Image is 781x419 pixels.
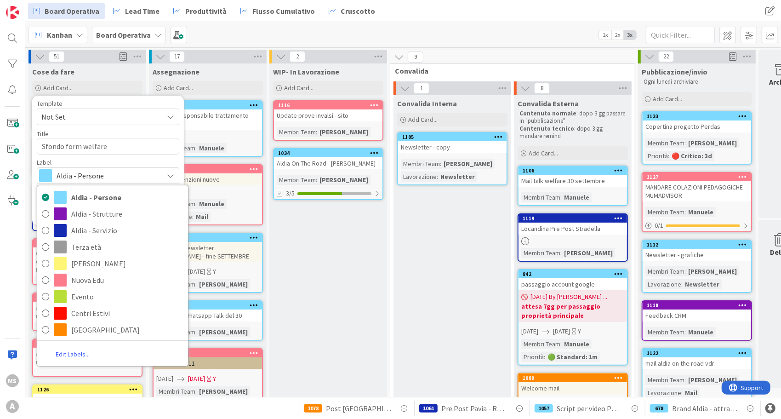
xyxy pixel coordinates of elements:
[317,175,371,185] div: [PERSON_NAME]
[197,143,227,153] div: Manuele
[96,30,151,40] b: Board Operativa
[33,339,142,368] div: 1130aggiornare [PERSON_NAME] e storie in evidenz
[316,175,317,185] span: :
[154,234,262,262] div: 992Template Newsletter [PERSON_NAME] - fine SETTEMBRE
[643,301,751,310] div: 1118
[154,310,262,321] div: Reminder Whatsapp Talk del 30
[578,327,581,336] div: Y
[158,350,262,356] div: 428
[37,272,188,288] a: Nuova Edu
[643,112,751,121] div: 1133
[683,388,700,398] div: Mail
[37,138,179,155] textarea: Sfondo form welfare
[304,404,322,413] div: 1078
[32,339,143,377] a: 1130aggiornare [PERSON_NAME] e storie in evidenz
[71,190,183,204] span: Aldia - Persone
[286,189,295,198] span: 3/5
[519,109,576,117] strong: Contenuto normale
[681,388,683,398] span: :
[235,3,320,19] a: Flusso Cumulativo
[645,279,681,289] div: Lavorazione
[642,172,752,232] a: 1127MANDARE COLAZIONI PEDAGOGICHE MUMADVISORMembri Team:Manuele0/1
[647,113,751,120] div: 1133
[37,386,142,393] div: 1126
[197,199,227,209] div: Manuele
[213,267,216,276] div: Y
[19,1,42,12] span: Support
[643,241,751,261] div: 1112Newsletter - grafiche
[668,151,669,161] span: :
[519,214,627,223] div: 1119
[274,109,382,121] div: Update prove invalsi - sito
[188,374,205,384] span: [DATE]
[643,349,751,369] div: 1122mail aldia on the road vdr
[154,101,262,130] div: 947nomina responsabile trattamento dati ABS
[195,199,197,209] span: :
[153,164,263,225] a: 204Mail convenzioni nuoveMembri Team:ManueleLavorazione:Mail
[530,292,607,302] span: [DATE] By [PERSON_NAME] ...
[277,175,316,185] div: Membri Team
[37,159,51,166] span: Label
[33,385,142,394] div: 1126
[277,127,316,137] div: Membri Team
[642,111,752,165] a: 1133Copertina progetto PerdasMembri Team:[PERSON_NAME]Priorità:🔴 Critico: 3d
[153,67,200,76] span: Assegnazione
[192,212,194,222] span: :
[562,192,592,202] div: Manuele
[518,269,628,366] a: 842passaggio account google[DATE] By [PERSON_NAME] ...attesa 7gg per passaggio proprietà principa...
[164,84,193,92] span: Add Card...
[521,248,560,258] div: Membri Team
[71,323,183,337] span: [GEOGRAPHIC_DATA]
[529,149,558,157] span: Add Card...
[195,327,197,337] span: :
[317,127,371,137] div: [PERSON_NAME]
[643,181,751,201] div: MANDARE COLAZIONI PEDAGOGICHE MUMADVISOR
[33,302,142,322] div: aggiornare popu su pagine sito nuovaedu
[278,150,382,156] div: 1034
[47,29,72,40] span: Kanban
[154,349,262,357] div: 428
[684,375,686,385] span: :
[414,83,429,94] span: 1
[290,51,305,62] span: 2
[519,374,627,394] div: 1089Welcome mail
[169,51,185,62] span: 17
[519,166,627,187] div: 1106Mail talk welfare 30 settembre
[32,293,143,331] a: 1129aggiornare popu su pagine sito nuovaedu
[168,3,232,19] a: Produttività
[643,112,751,132] div: 1133Copertina progetto Perdas
[274,149,382,169] div: 1034Aldia On The Road - [PERSON_NAME]
[153,100,263,157] a: 947nomina responsabile trattamento dati ABSMembri Team:Manuele
[37,255,188,272] a: [PERSON_NAME]
[37,321,188,338] a: [GEOGRAPHIC_DATA]
[154,109,262,130] div: nomina responsabile trattamento dati ABS
[402,134,507,140] div: 1105
[519,125,574,132] strong: Contenuto tecnico
[519,270,627,290] div: 842passaggio account google
[71,273,183,287] span: Nuova Edu
[647,350,751,356] div: 1122
[326,403,391,414] span: Post [GEOGRAPHIC_DATA] - [DATE]
[273,148,383,200] a: 1034Aldia On The Road - [PERSON_NAME]Membri Team:[PERSON_NAME]3/5
[37,239,188,255] a: Terza età
[108,3,165,19] a: Lead Time
[562,339,592,349] div: Manuele
[521,192,560,202] div: Membri Team
[154,173,262,185] div: Mail convenzioni nuove
[653,95,682,103] span: Add Card...
[658,51,674,62] span: 22
[560,248,562,258] span: :
[684,266,686,276] span: :
[6,6,19,19] img: Visit kanbanzone.com
[37,189,188,206] a: Aldia - Persone
[274,101,382,121] div: 1116Update prove invalsi - sito
[32,238,143,285] a: 1128CONFERMARE E MANDARE MATERIALI OD A MAMME A [GEOGRAPHIC_DATA] E MUMADVISOR
[194,212,211,222] div: Mail
[519,110,626,125] p: : dopo 3 gg passare in "pubblicazione"
[681,279,683,289] span: :
[158,102,262,109] div: 947
[398,133,507,141] div: 1105
[645,388,681,398] div: Lavorazione
[274,101,382,109] div: 1116
[519,125,626,140] p: : dopo 3 gg mandare remind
